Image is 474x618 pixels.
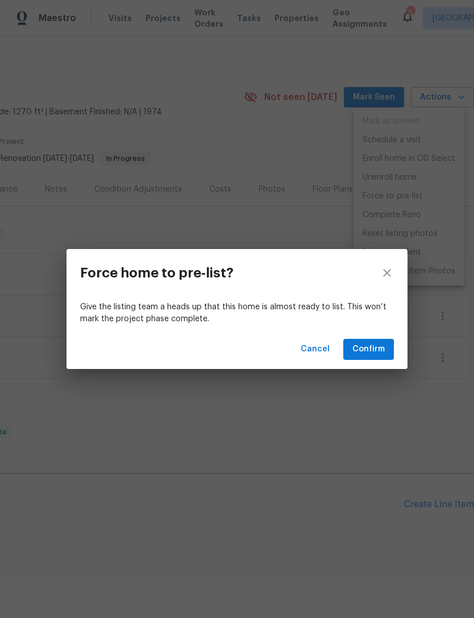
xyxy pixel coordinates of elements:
[296,339,334,360] button: Cancel
[80,301,394,325] p: Give the listing team a heads up that this home is almost ready to list. This won’t mark the proj...
[343,339,394,360] button: Confirm
[301,342,330,356] span: Cancel
[367,249,408,297] button: close
[352,342,385,356] span: Confirm
[80,265,234,281] h3: Force home to pre-list?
